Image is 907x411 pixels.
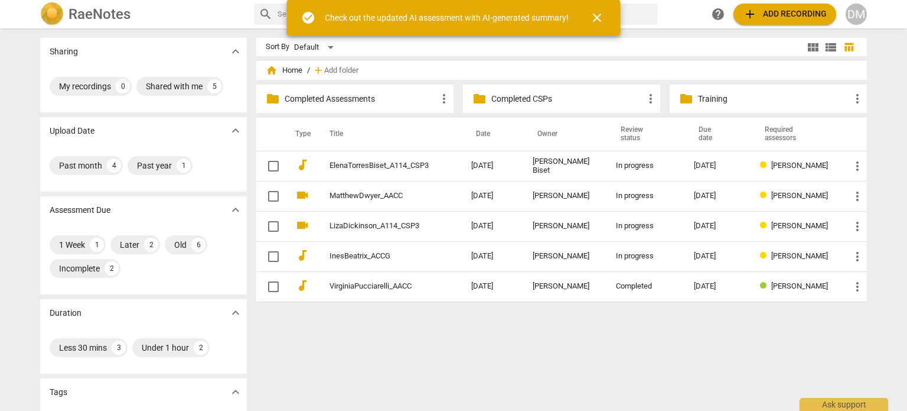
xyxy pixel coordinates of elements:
div: Completed [616,282,675,291]
div: In progress [616,252,675,261]
div: Old [174,239,187,251]
button: Upload [733,4,836,25]
div: Under 1 hour [142,342,189,354]
div: [PERSON_NAME] [533,222,597,231]
span: audiotrack [295,279,309,293]
div: Incomplete [59,263,100,274]
div: 5 [207,79,221,93]
div: [PERSON_NAME] [533,282,597,291]
div: [PERSON_NAME] [533,192,597,200]
div: 2 [144,238,158,252]
a: LizaDickinson_A114_CSP3 [329,222,429,231]
p: Sharing [50,46,78,58]
button: Table view [840,38,857,56]
span: folder [266,92,280,106]
div: 1 [90,238,104,252]
span: expand_more [229,124,243,138]
span: Review status: completed [760,281,771,290]
td: [DATE] [462,241,523,271]
div: [DATE] [694,252,741,261]
span: videocam [295,188,309,202]
th: Type [286,118,315,151]
p: Assessment Due [50,204,110,216]
div: Shared with me [146,80,203,92]
span: Review status: in progress [760,161,771,170]
img: Logo [40,2,64,26]
span: folder [472,92,487,106]
div: 2 [105,261,119,276]
span: more_vert [850,92,864,106]
th: Title [315,118,462,151]
div: [DATE] [694,222,741,231]
button: List view [822,38,840,56]
button: DM [846,4,867,25]
a: VirginiaPucciarelli_AACC [329,282,429,291]
div: [PERSON_NAME] [533,252,597,261]
span: Add recording [743,7,827,21]
span: expand_more [229,44,243,59]
div: [DATE] [694,282,741,291]
span: more_vert [644,92,658,106]
div: Sort By [266,43,289,51]
div: 2 [194,341,208,355]
span: Review status: in progress [760,221,771,230]
button: Tile view [804,38,822,56]
span: audiotrack [295,158,309,172]
th: Review status [606,118,684,151]
div: In progress [616,161,675,170]
th: Date [462,118,523,151]
td: [DATE] [462,181,523,211]
span: [PERSON_NAME] [771,161,828,170]
span: more_vert [850,159,864,173]
span: Home [266,64,302,76]
button: Show more [227,43,244,60]
div: Ask support [800,398,888,411]
div: [PERSON_NAME] Biset [533,157,597,175]
span: more_vert [850,189,864,203]
td: [DATE] [462,211,523,241]
div: 6 [191,238,205,252]
p: Training [698,93,850,105]
span: videocam [295,218,309,232]
h2: RaeNotes [68,6,130,22]
span: help [711,7,725,21]
span: add [743,7,757,21]
span: folder [679,92,693,106]
div: Check out the updated AI assessment with AI-generated summary! [325,12,569,24]
a: InesBeatrix_ACCG [329,252,429,261]
span: table_chart [843,41,854,53]
div: Later [120,239,139,251]
div: 1 [177,158,191,173]
span: Review status: in progress [760,191,771,200]
td: [DATE] [462,151,523,181]
span: expand_more [229,385,243,399]
span: view_list [824,40,838,54]
span: add [312,64,324,76]
div: 0 [116,79,130,93]
div: In progress [616,222,675,231]
button: Show more [227,122,244,140]
span: more_vert [850,219,864,234]
span: check_circle [301,11,315,25]
p: Upload Date [50,125,94,137]
td: [DATE] [462,271,523,302]
div: Default [294,38,338,57]
span: more_vert [437,92,451,106]
div: [DATE] [694,192,741,200]
span: [PERSON_NAME] [771,191,828,200]
button: Show more [227,383,244,401]
div: 3 [112,341,126,355]
div: 4 [107,158,121,173]
span: / [307,66,310,75]
span: close [590,11,604,25]
th: Required assessors [751,118,841,151]
p: Completed CSPs [491,93,644,105]
span: expand_more [229,203,243,217]
button: Show more [227,304,244,322]
p: Duration [50,307,81,319]
button: Close [583,4,611,32]
span: Review status: in progress [760,251,771,260]
span: audiotrack [295,248,309,263]
div: Less 30 mins [59,342,107,354]
span: search [259,7,273,21]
